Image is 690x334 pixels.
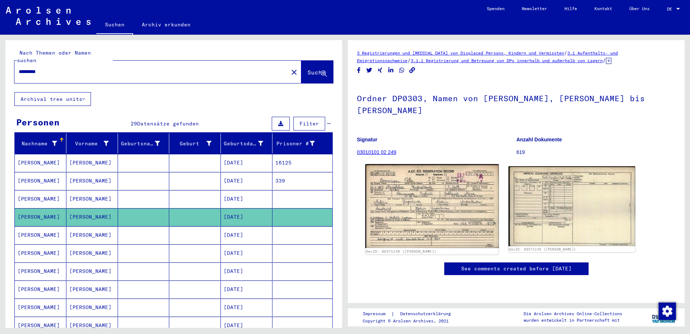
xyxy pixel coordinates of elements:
[66,190,118,208] mat-cell: [PERSON_NAME]
[118,133,170,154] mat-header-cell: Geburtsname
[221,281,272,298] mat-cell: [DATE]
[15,154,66,172] mat-cell: [PERSON_NAME]
[387,66,395,75] button: Share on LinkedIn
[307,69,326,76] span: Suche
[69,138,118,149] div: Vorname
[411,58,603,63] a: 3.1.1 Registrierung und Betreuung von DPs innerhalb und außerhalb von Lagern
[363,310,459,318] div: |
[172,140,211,147] div: Geburt‏
[221,172,272,190] mat-cell: [DATE]
[366,249,436,253] a: DocID: 66571148 ([PERSON_NAME])
[6,7,91,25] img: Arolsen_neg.svg
[66,154,118,172] mat-cell: [PERSON_NAME]
[659,303,676,320] img: Zustimmung ändern
[287,65,301,79] button: Clear
[66,299,118,316] mat-cell: [PERSON_NAME]
[508,166,636,246] img: 002.jpg
[133,16,199,33] a: Archiv erkunden
[221,262,272,280] mat-cell: [DATE]
[658,302,676,320] div: Zustimmung ändern
[69,140,109,147] div: Vorname
[272,154,332,172] mat-cell: 16125
[15,190,66,208] mat-cell: [PERSON_NAME]
[15,172,66,190] mat-cell: [PERSON_NAME]
[66,172,118,190] mat-cell: [PERSON_NAME]
[17,50,91,64] mat-label: Nach Themen oder Namen suchen
[293,117,325,130] button: Filter
[363,318,459,324] p: Copyright © Arolsen Archives, 2021
[357,149,396,155] a: 03010101 02 249
[221,299,272,316] mat-cell: [DATE]
[96,16,133,35] a: Suchen
[603,57,606,64] span: /
[290,68,298,77] mat-icon: close
[357,137,377,142] b: Signatur
[398,66,406,75] button: Share on WhatsApp
[121,140,160,147] div: Geburtsname
[221,190,272,208] mat-cell: [DATE]
[16,116,60,129] div: Personen
[14,92,91,106] button: Archival tree units
[366,66,373,75] button: Share on Twitter
[224,138,272,149] div: Geburtsdatum
[221,208,272,226] mat-cell: [DATE]
[667,7,675,12] span: DE
[18,138,66,149] div: Nachname
[394,310,459,318] a: Datenschutzerklärung
[275,140,315,147] div: Prisoner #
[272,133,332,154] mat-header-cell: Prisoner #
[365,164,498,248] img: 001.jpg
[461,265,572,273] a: See comments created before [DATE]
[15,262,66,280] mat-cell: [PERSON_NAME]
[407,57,411,64] span: /
[172,138,220,149] div: Geburt‏
[66,262,118,280] mat-cell: [PERSON_NAME]
[221,226,272,244] mat-cell: [DATE]
[376,66,384,75] button: Share on Xing
[355,66,363,75] button: Share on Facebook
[66,226,118,244] mat-cell: [PERSON_NAME]
[524,311,622,317] p: Die Arolsen Archives Online-Collections
[357,82,676,125] h1: Ordner DP0303, Namen von [PERSON_NAME], [PERSON_NAME] bis [PERSON_NAME]
[15,281,66,298] mat-cell: [PERSON_NAME]
[224,140,263,147] div: Geburtsdatum
[66,244,118,262] mat-cell: [PERSON_NAME]
[272,172,332,190] mat-cell: 339
[301,61,333,83] button: Suche
[66,281,118,298] mat-cell: [PERSON_NAME]
[18,140,57,147] div: Nachname
[516,137,562,142] b: Anzahl Dokumente
[275,138,324,149] div: Prisoner #
[564,50,567,56] span: /
[15,133,66,154] mat-header-cell: Nachname
[15,299,66,316] mat-cell: [PERSON_NAME]
[66,208,118,226] mat-cell: [PERSON_NAME]
[409,66,416,75] button: Copy link
[15,244,66,262] mat-cell: [PERSON_NAME]
[357,50,564,56] a: 3 Registrierungen und [MEDICAL_DATA] von Displaced Persons, Kindern und Vermissten
[509,247,576,251] a: DocID: 66571148 ([PERSON_NAME])
[524,317,622,324] p: wurden entwickelt in Partnerschaft mit
[66,133,118,154] mat-header-cell: Vorname
[137,120,199,127] span: Datensätze gefunden
[516,149,676,156] p: 619
[221,244,272,262] mat-cell: [DATE]
[650,308,677,326] img: yv_logo.png
[300,120,319,127] span: Filter
[169,133,221,154] mat-header-cell: Geburt‏
[221,154,272,172] mat-cell: [DATE]
[15,226,66,244] mat-cell: [PERSON_NAME]
[15,208,66,226] mat-cell: [PERSON_NAME]
[363,310,391,318] a: Impressum
[221,133,272,154] mat-header-cell: Geburtsdatum
[131,120,137,127] span: 29
[121,138,169,149] div: Geburtsname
